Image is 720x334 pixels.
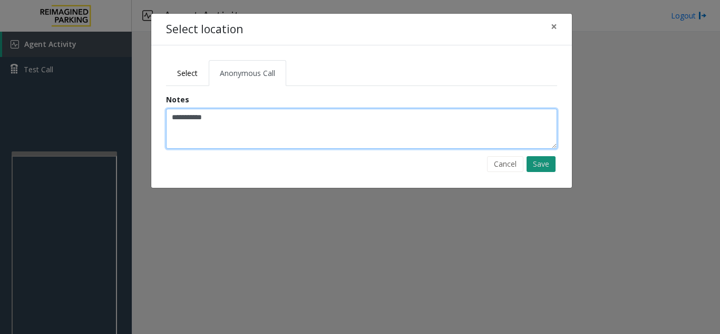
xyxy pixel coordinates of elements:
button: Close [543,14,565,40]
h4: Select location [166,21,243,38]
span: × [551,19,557,34]
span: Select [177,68,198,78]
label: Notes [166,94,189,105]
button: Save [527,156,556,172]
span: Anonymous Call [220,68,275,78]
button: Cancel [487,156,523,172]
ul: Tabs [166,60,557,86]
